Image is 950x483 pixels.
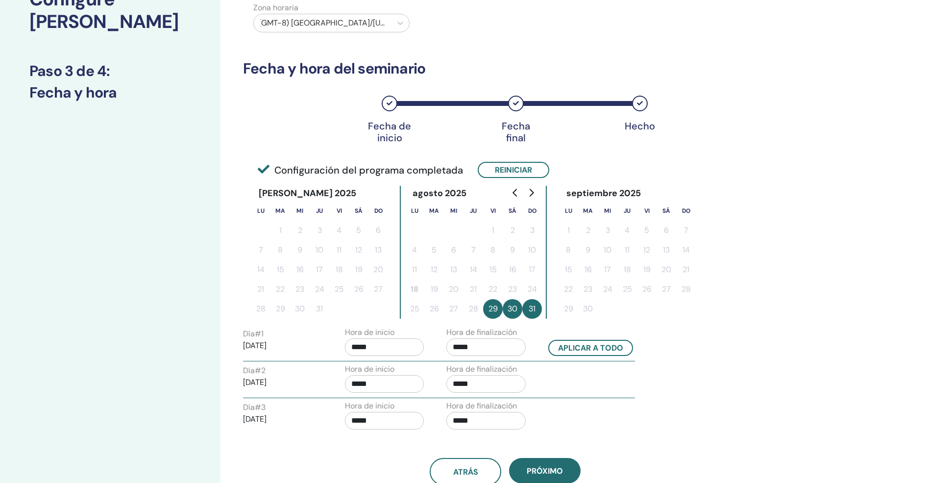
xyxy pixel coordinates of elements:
button: 14 [251,260,270,280]
button: 30 [503,299,522,319]
button: 3 [310,221,329,240]
th: sábado [657,201,676,221]
button: 8 [483,240,503,260]
button: 13 [444,260,463,280]
button: 26 [637,280,657,299]
button: 1 [559,221,578,240]
button: 9 [503,240,522,260]
button: 19 [637,260,657,280]
button: 11 [329,240,349,260]
button: 21 [463,280,483,299]
button: 7 [463,240,483,260]
button: 23 [578,280,598,299]
button: 12 [424,260,444,280]
label: Día # 3 [243,402,266,413]
label: Hora de finalización [446,400,517,412]
button: 6 [368,221,388,240]
button: 8 [559,240,578,260]
button: 29 [559,299,578,319]
button: 15 [270,260,290,280]
button: 18 [617,260,637,280]
p: [DATE] [243,340,322,352]
button: 26 [349,280,368,299]
span: Configuración del programa completada [258,163,463,178]
button: 31 [310,299,329,319]
button: 18 [405,280,424,299]
p: [DATE] [243,377,322,388]
span: próximo [527,466,563,476]
button: 15 [559,260,578,280]
button: 5 [637,221,657,240]
span: atrás [453,467,478,477]
label: Hora de finalización [446,363,517,375]
th: martes [270,201,290,221]
button: 12 [349,240,368,260]
button: 13 [368,240,388,260]
th: martes [424,201,444,221]
button: 29 [270,299,290,319]
th: jueves [463,201,483,221]
button: 4 [329,221,349,240]
button: 14 [463,260,483,280]
button: 28 [463,299,483,319]
button: 9 [578,240,598,260]
button: 6 [444,240,463,260]
button: 5 [424,240,444,260]
button: 12 [637,240,657,260]
button: 22 [559,280,578,299]
button: 3 [522,221,542,240]
th: jueves [310,201,329,221]
button: 10 [310,240,329,260]
button: 21 [676,260,696,280]
button: 8 [270,240,290,260]
button: 20 [444,280,463,299]
h3: Paso 3 de 4 : [29,62,191,80]
button: 2 [503,221,522,240]
button: 31 [522,299,542,319]
label: Día # 1 [243,328,264,340]
button: 24 [522,280,542,299]
th: lunes [559,201,578,221]
button: 10 [598,240,617,260]
button: 1 [270,221,290,240]
button: 16 [503,260,522,280]
button: Aplicar a todo [548,340,633,356]
button: 23 [290,280,310,299]
button: 14 [676,240,696,260]
div: septiembre 2025 [559,186,649,201]
label: Día # 2 [243,365,266,377]
button: 4 [617,221,637,240]
th: miércoles [290,201,310,221]
th: sábado [503,201,522,221]
button: 7 [676,221,696,240]
button: 7 [251,240,270,260]
th: domingo [676,201,696,221]
label: Zona horaria [247,2,415,14]
th: jueves [617,201,637,221]
p: [DATE] [243,413,322,425]
button: 25 [405,299,424,319]
button: Go to next month [523,183,539,203]
th: domingo [368,201,388,221]
button: 25 [329,280,349,299]
label: Hora de inicio [345,363,394,375]
button: 17 [598,260,617,280]
h3: Fecha y hora del seminario [243,60,768,77]
button: 16 [290,260,310,280]
button: 6 [657,221,676,240]
button: 27 [657,280,676,299]
th: sábado [349,201,368,221]
button: 17 [522,260,542,280]
th: lunes [405,201,424,221]
div: agosto 2025 [405,186,475,201]
button: 5 [349,221,368,240]
button: 22 [483,280,503,299]
div: [PERSON_NAME] 2025 [251,186,365,201]
label: Hora de inicio [345,327,394,338]
button: 4 [405,240,424,260]
button: 3 [598,221,617,240]
th: lunes [251,201,270,221]
th: viernes [637,201,657,221]
h3: Fecha y hora [29,84,191,102]
div: Hecho [615,120,664,132]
